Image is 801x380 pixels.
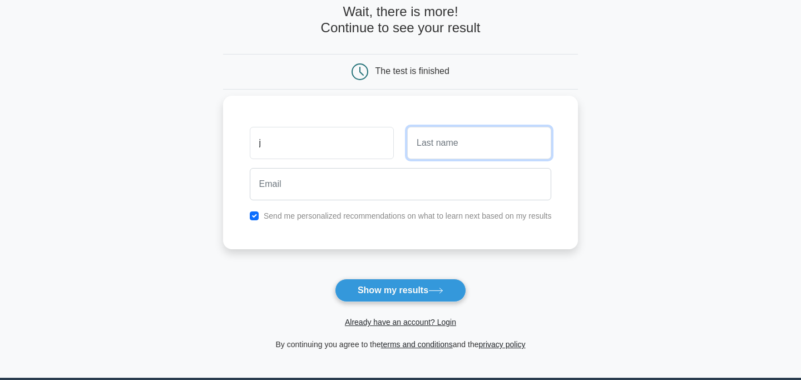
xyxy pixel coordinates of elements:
[345,318,456,327] a: Already have an account? Login
[335,279,466,302] button: Show my results
[223,4,578,36] h4: Wait, there is more! Continue to see your result
[264,211,552,220] label: Send me personalized recommendations on what to learn next based on my results
[250,168,552,200] input: Email
[407,127,551,159] input: Last name
[381,340,453,349] a: terms and conditions
[375,66,449,76] div: The test is finished
[479,340,526,349] a: privacy policy
[216,338,585,351] div: By continuing you agree to the and the
[250,127,394,159] input: First name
